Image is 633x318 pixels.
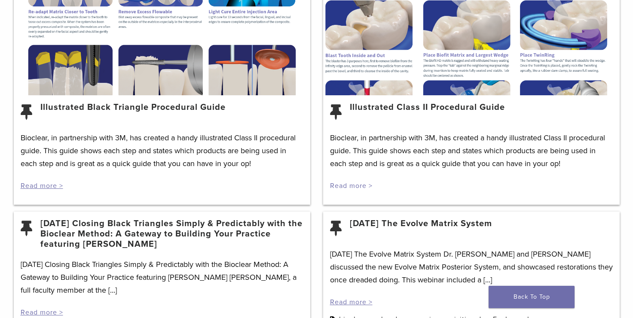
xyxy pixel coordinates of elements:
[21,182,63,190] a: Read more >
[350,102,505,123] a: Illustrated Class II Procedural Guide
[330,131,613,170] p: Bioclear, in partnership with 3M, has created a handy illustrated Class II procedural guide. This...
[40,102,226,123] a: Illustrated Black Triangle Procedural Guide
[21,131,303,170] p: Bioclear, in partnership with 3M, has created a handy illustrated Class II procedural guide. This...
[489,286,575,308] a: Back To Top
[21,258,303,297] p: [DATE] Closing Black Triangles Simply & Predictably with the Bioclear Method: A Gateway to Buildi...
[330,298,373,306] a: Read more >
[40,218,303,249] a: [DATE] Closing Black Triangles Simply & Predictably with the Bioclear Method: A Gateway to Buildi...
[21,308,63,317] a: Read more >
[350,218,492,239] a: [DATE] The Evolve Matrix System
[330,182,373,190] a: Read more >
[330,248,613,286] p: [DATE] The Evolve Matrix System Dr. [PERSON_NAME] and [PERSON_NAME] discussed the new Evolve Matr...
